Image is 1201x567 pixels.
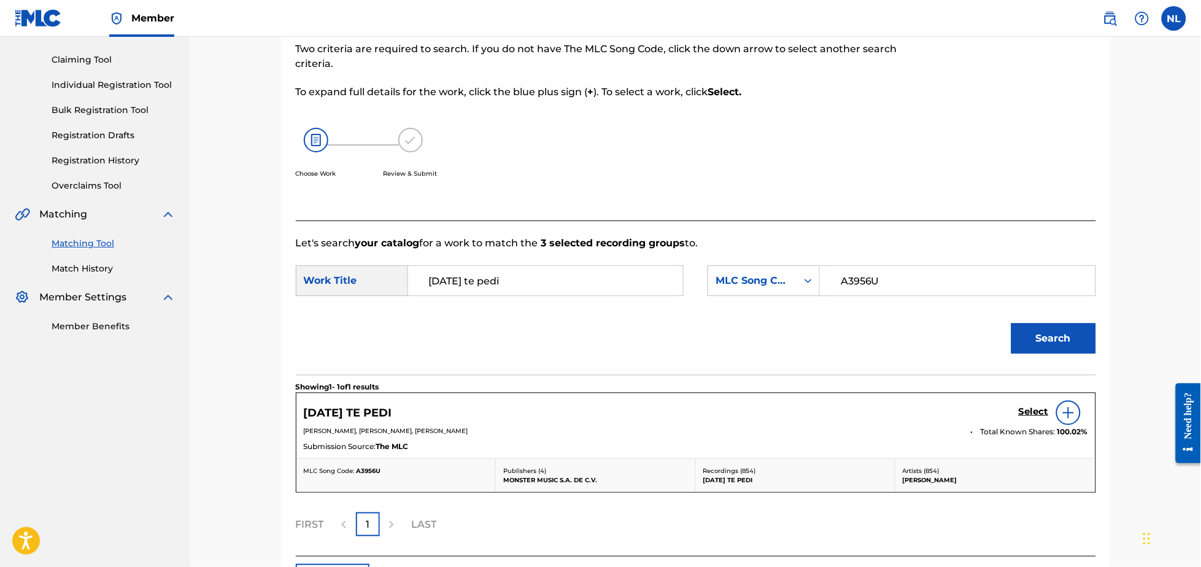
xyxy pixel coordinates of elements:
[716,273,790,288] div: MLC Song Code
[39,207,87,222] span: Matching
[296,42,912,71] p: Two criteria are required to search. If you do not have The MLC Song Code, click the down arrow t...
[39,290,126,305] span: Member Settings
[296,236,1096,251] p: Let's search for a work to match the to.
[296,169,336,178] p: Choose Work
[503,475,688,485] p: MONSTER MUSIC S.A. DE C.V.
[131,11,174,25] span: Member
[357,467,381,475] span: A3956U
[503,466,688,475] p: Publishers ( 4 )
[52,179,176,192] a: Overclaims Tool
[1162,6,1186,31] div: User Menu
[981,426,1057,437] span: Total Known Shares:
[304,406,392,420] h5: AYER TE PEDI
[703,466,888,475] p: Recordings ( 854 )
[412,517,437,532] p: LAST
[52,129,176,142] a: Registration Drafts
[15,290,29,305] img: Member Settings
[109,11,124,26] img: Top Rightsholder
[1143,520,1151,557] div: Drag
[903,466,1088,475] p: Artists ( 854 )
[708,86,742,98] strong: Select.
[296,251,1096,375] form: Search Form
[304,441,376,452] span: Submission Source:
[366,517,369,532] p: 1
[903,475,1088,485] p: [PERSON_NAME]
[52,262,176,275] a: Match History
[376,441,409,452] span: The MLC
[304,427,468,435] span: [PERSON_NAME], [PERSON_NAME], [PERSON_NAME]
[384,169,438,178] p: Review & Submit
[538,237,685,249] strong: 3 selected recording groups
[304,467,355,475] span: MLC Song Code:
[1057,426,1088,437] span: 100.02 %
[161,207,176,222] img: expand
[52,237,176,250] a: Matching Tool
[304,128,328,152] img: 26af456c4569493f7445.svg
[1019,406,1049,418] h5: Select
[52,104,176,117] a: Bulk Registration Tool
[1103,11,1118,26] img: search
[1130,6,1154,31] div: Help
[296,517,324,532] p: FIRST
[398,128,423,152] img: 173f8e8b57e69610e344.svg
[52,53,176,66] a: Claiming Tool
[296,85,912,100] p: To expand full details for the work, click the blue plus sign ( ). To select a work, click
[1135,11,1149,26] img: help
[15,9,62,27] img: MLC Logo
[52,320,176,333] a: Member Benefits
[52,154,176,167] a: Registration History
[1098,6,1122,31] a: Public Search
[355,237,420,249] strong: your catalog
[296,381,379,393] p: Showing 1 - 1 of 1 results
[1011,323,1096,354] button: Search
[703,475,888,485] p: [DATE] TE PEDI
[161,290,176,305] img: expand
[1061,405,1076,420] img: info
[1167,374,1201,473] iframe: Resource Center
[588,86,594,98] strong: +
[52,79,176,92] a: Individual Registration Tool
[1140,508,1201,567] iframe: Chat Widget
[15,207,30,222] img: Matching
